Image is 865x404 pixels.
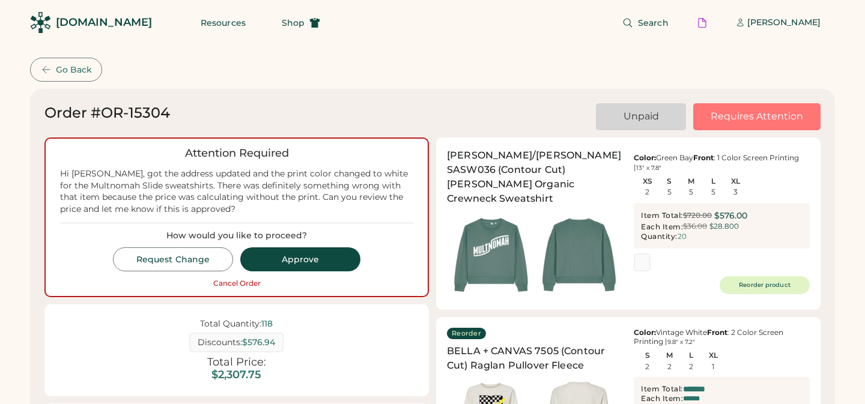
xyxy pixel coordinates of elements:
[638,19,669,27] span: Search
[200,319,261,329] div: Total Quantity:
[720,276,810,294] button: Reorder product
[702,177,724,185] div: L
[641,394,683,403] div: Each Item:
[634,328,656,337] strong: Color:
[733,188,738,196] div: 3
[702,351,724,360] div: XL
[714,210,747,222] div: $576.00
[198,337,242,348] div: Discounts:
[658,351,681,360] div: M
[641,222,683,232] div: Each Item:
[56,15,152,30] div: [DOMAIN_NAME]
[667,188,672,196] div: 5
[636,351,658,360] div: S
[678,232,687,241] div: 20
[683,211,712,220] s: $720.00
[240,247,360,271] button: Approve
[211,369,261,382] div: $2,307.75
[207,356,266,369] div: Total Price:
[645,188,649,196] div: 2
[634,153,656,162] strong: Color:
[113,247,233,271] button: Request Change
[680,177,702,185] div: M
[610,110,672,123] div: Unpaid
[641,211,683,220] div: Item Total:
[683,222,707,231] s: $36.00
[447,148,623,206] div: [PERSON_NAME]/[PERSON_NAME] SASW036 (Contour Cut) [PERSON_NAME] Organic Crewneck Sweatshirt
[608,11,683,35] button: Search
[261,319,273,329] div: 118
[712,363,714,371] div: 1
[634,153,810,172] div: Green Bay : 1 Color Screen Printing |
[747,17,821,29] div: [PERSON_NAME]
[636,177,658,185] div: XS
[636,164,661,172] font: 13" x 7.8"
[44,103,170,122] div: Order #OR-15304
[242,337,275,348] div: $576.94
[667,338,695,346] font: 9.8" x 7.2"
[447,344,623,373] div: BELLA + CANVAS 7505 (Contour Cut) Raglan Pullover Fleece
[645,363,649,371] div: 2
[452,329,481,339] div: Reorder
[709,222,739,232] div: $28.800
[680,351,702,360] div: L
[535,211,624,299] img: generate-image
[658,177,681,185] div: S
[707,328,727,337] strong: Front
[282,19,305,27] span: Shop
[711,188,715,196] div: 5
[186,11,260,35] button: Resources
[185,146,289,161] div: Attention Required
[634,328,810,347] div: Vintage White : 2 Color Screen Printing |
[60,231,413,241] div: How would you like to proceed?
[60,168,413,215] div: Hi [PERSON_NAME], got the address updated and the print color changed to white for the Multnomah ...
[667,363,672,371] div: 2
[30,12,51,33] img: Rendered Logo - Screens
[708,110,806,123] div: Requires Attention
[213,279,261,289] div: Cancel Order
[641,232,678,241] div: Quantity:
[724,177,747,185] div: XL
[689,363,693,371] div: 2
[641,384,683,394] div: Item Total:
[447,211,535,299] img: generate-image
[267,11,335,35] button: Shop
[693,153,714,162] strong: Front
[56,65,92,75] div: Go Back
[689,188,693,196] div: 5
